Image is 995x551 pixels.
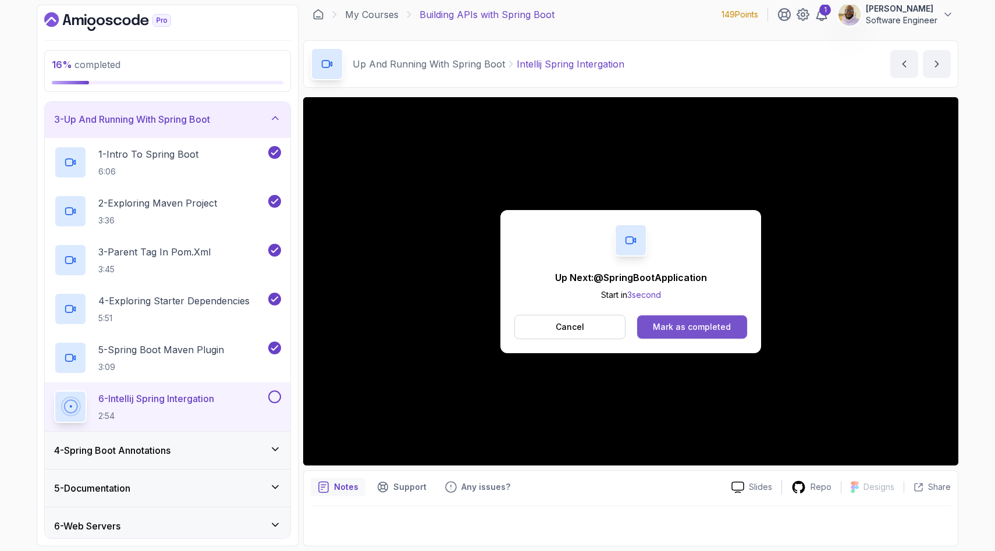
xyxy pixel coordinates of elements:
p: Share [928,481,951,493]
p: 5:51 [98,312,250,324]
p: Up Next: @SpringBootApplication [555,271,707,285]
button: 2-Exploring Maven Project3:36 [54,195,281,227]
a: 1 [815,8,829,22]
p: Any issues? [461,481,510,493]
p: Support [393,481,427,493]
button: Cancel [514,315,626,339]
p: Notes [334,481,358,493]
button: 3-Up And Running With Spring Boot [45,101,290,138]
div: 1 [819,4,831,16]
p: 3:09 [98,361,224,373]
p: Building APIs with Spring Boot [420,8,555,22]
button: 1-Intro To Spring Boot6:06 [54,146,281,179]
p: Up And Running With Spring Boot [353,57,505,71]
p: 4 - Exploring Starter Dependencies [98,294,250,308]
p: 149 Points [722,9,758,20]
h3: 5 - Documentation [54,481,130,495]
a: Dashboard [44,12,198,31]
button: 3-Parent Tag In pom.xml3:45 [54,244,281,276]
h3: 3 - Up And Running With Spring Boot [54,112,210,126]
p: 6:06 [98,166,198,177]
button: next content [923,50,951,78]
span: completed [52,59,120,70]
a: Slides [722,481,781,493]
p: 3 - Parent Tag In pom.xml [98,245,211,259]
p: Start in [555,289,707,301]
button: 5-Documentation [45,470,290,507]
button: 6-Intellij Spring Intergation2:54 [54,390,281,423]
p: 2:54 [98,410,214,422]
button: Support button [370,478,433,496]
div: Mark as completed [653,321,731,333]
p: 3:45 [98,264,211,275]
p: 6 - Intellij Spring Intergation [98,392,214,406]
a: My Courses [345,8,399,22]
p: Software Engineer [866,15,937,26]
p: 2 - Exploring Maven Project [98,196,217,210]
p: [PERSON_NAME] [866,3,937,15]
p: 1 - Intro To Spring Boot [98,147,198,161]
button: 6-Web Servers [45,507,290,545]
button: user profile image[PERSON_NAME]Software Engineer [838,3,954,26]
img: user profile image [838,3,861,26]
p: Repo [811,481,831,493]
h3: 6 - Web Servers [54,519,120,533]
button: previous content [890,50,918,78]
span: 16 % [52,59,72,70]
button: Share [904,481,951,493]
button: Feedback button [438,478,517,496]
button: 4-Spring Boot Annotations [45,432,290,469]
button: Mark as completed [637,315,747,339]
button: 4-Exploring Starter Dependencies5:51 [54,293,281,325]
a: Dashboard [312,9,324,20]
button: 5-Spring Boot Maven Plugin3:09 [54,342,281,374]
p: 3:36 [98,215,217,226]
p: Cancel [556,321,584,333]
p: Slides [749,481,772,493]
button: notes button [311,478,365,496]
p: Intellij Spring Intergation [517,57,624,71]
a: Repo [782,480,841,495]
p: 5 - Spring Boot Maven Plugin [98,343,224,357]
iframe: 6 - IntelliJ Spring Intergation [303,97,958,465]
span: 3 second [627,290,661,300]
p: Designs [863,481,894,493]
h3: 4 - Spring Boot Annotations [54,443,170,457]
